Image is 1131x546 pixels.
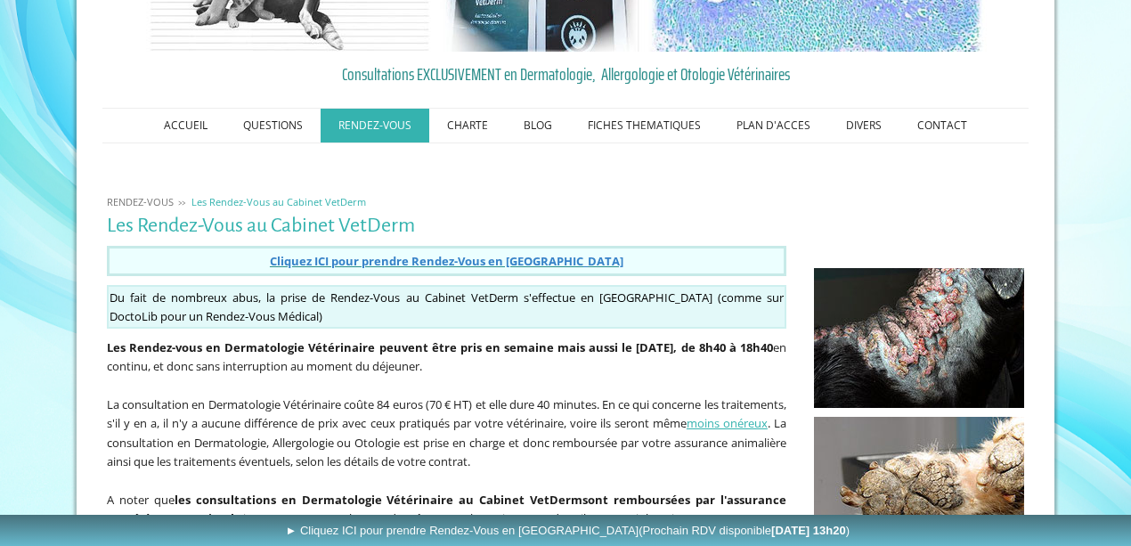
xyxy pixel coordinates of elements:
[225,109,321,143] a: QUESTIONS
[506,109,570,143] a: BLOG
[238,510,684,526] span: si vous en avez une. Il en est de même pour les traitements dont il peut avoir besoin.
[687,415,768,431] a: moins onéreux
[107,415,786,469] span: . La consultation en Dermatologie, Allergologie ou Otologie est prise en charge et donc remboursé...
[102,195,178,208] a: RENDEZ-VOUS
[110,289,761,306] span: Du fait de nombreux abus, la prise de Rendez-Vous au Cabinet VetDerm s'effectue en [GEOGRAPHIC_DA...
[771,524,846,537] b: [DATE] 13h20
[107,215,786,237] h1: Les Rendez-Vous au Cabinet VetDerm
[175,492,582,508] b: les consultations en Dermatologie Vétérinaire au Cabinet VetDerm
[639,524,850,537] span: (Prochain RDV disponible )
[899,109,985,143] a: CONTACT
[166,415,687,431] span: l n'y a aucune différence de prix avec ceux pratiqués par votre vétérinaire, voire ils seront même
[191,195,366,208] span: Les Rendez-Vous au Cabinet VetDerm
[570,109,719,143] a: FICHES THEMATIQUES
[828,109,899,143] a: DIVERS
[429,109,506,143] a: CHARTE
[146,109,225,143] a: ACCUEIL
[270,252,623,269] a: Cliquez ICI pour prendre Rendez-Vous en [GEOGRAPHIC_DATA]
[107,61,1024,87] a: Consultations EXCLUSIVEMENT en Dermatologie, Allergologie et Otologie Vétérinaires
[107,492,175,508] span: A noter que
[321,109,429,143] a: RENDEZ-VOUS
[270,253,623,269] span: Cliquez ICI pour prendre Rendez-Vous en [GEOGRAPHIC_DATA]
[719,109,828,143] a: PLAN D'ACCES
[110,289,784,325] span: sur DoctoLib pour un Rendez-Vous Médical)
[187,195,370,208] a: Les Rendez-Vous au Cabinet VetDerm
[285,524,850,537] span: ► Cliquez ICI pour prendre Rendez-Vous en [GEOGRAPHIC_DATA]
[107,339,786,375] span: en continu, et donc sans interruption au moment du déjeuner.
[107,195,174,208] span: RENDEZ-VOUS
[107,339,773,355] strong: Les Rendez-vous en Dermatologie Vétérinaire peuvent être pris en semaine mais aussi le [DATE], de...
[107,396,608,412] span: La consultation en Dermatologie Vétérinaire coûte 84 euros (70 € HT) et elle dure 40 minutes. E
